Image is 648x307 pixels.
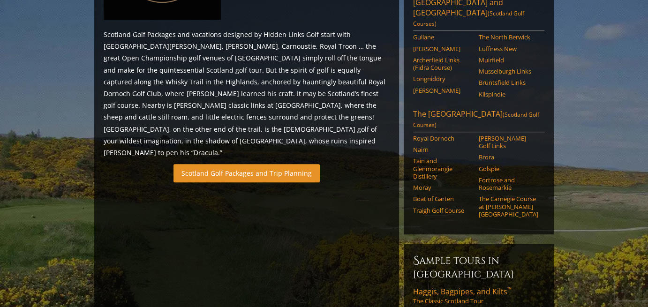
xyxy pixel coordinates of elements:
a: The Carnegie Course at [PERSON_NAME][GEOGRAPHIC_DATA] [479,195,538,218]
a: The [GEOGRAPHIC_DATA](Scotland Golf Courses) [413,109,544,132]
a: Haggis, Bagpipes, and Kilts™The Classic Scotland Tour [413,286,544,305]
a: [PERSON_NAME] Golf Links [479,135,538,150]
a: Golspie [479,165,538,172]
a: Gullane [413,33,473,41]
a: Muirfield [479,56,538,64]
a: Boat of Garten [413,195,473,202]
a: Archerfield Links (Fidra Course) [413,56,473,72]
a: Brora [479,153,538,161]
a: Fortrose and Rosemarkie [479,176,538,192]
a: Bruntsfield Links [479,79,538,86]
a: Nairn [413,146,473,153]
a: Scotland Golf Packages and Trip Planning [173,164,320,182]
a: The North Berwick [479,33,538,41]
span: (Scotland Golf Courses) [413,111,539,129]
a: [PERSON_NAME] [413,45,473,52]
p: Scotland Golf Packages and vacations designed by Hidden Links Golf start with [GEOGRAPHIC_DATA][P... [104,29,390,158]
a: Traigh Golf Course [413,207,473,214]
a: Musselburgh Links [479,67,538,75]
a: Longniddry [413,75,473,82]
a: Moray [413,184,473,191]
sup: ™ [507,285,512,293]
span: Haggis, Bagpipes, and Kilts [413,286,512,297]
h6: Sample Tours in [GEOGRAPHIC_DATA] [413,253,544,281]
a: Luffness New [479,45,538,52]
a: [PERSON_NAME] [413,87,473,94]
a: Tain and Glenmorangie Distillery [413,157,473,180]
a: Royal Dornoch [413,135,473,142]
a: Kilspindie [479,90,538,98]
